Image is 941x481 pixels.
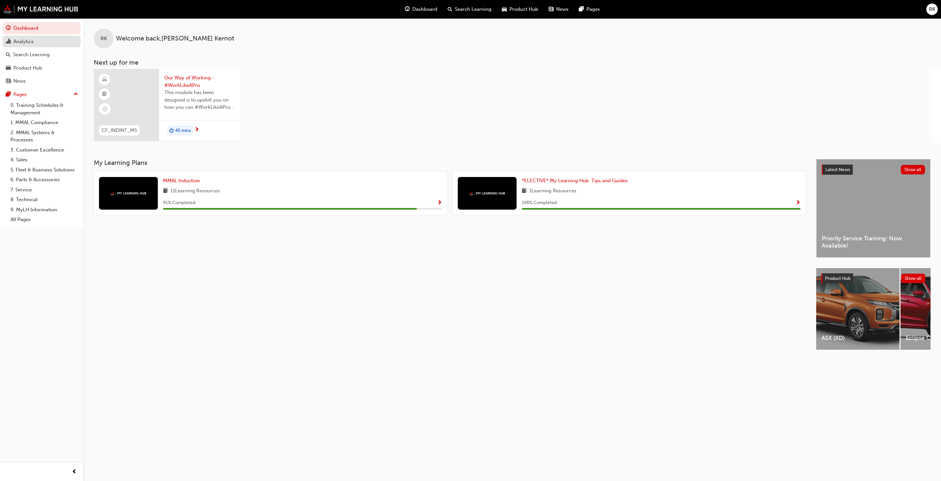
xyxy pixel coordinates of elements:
[3,36,81,48] a: Analytics
[8,155,81,165] a: 4. Sales
[549,5,553,13] span: news-icon
[556,6,569,13] span: News
[3,22,81,34] a: Dashboard
[469,191,505,196] img: mmal
[175,127,191,135] span: 45 mins
[72,468,77,476] span: prev-icon
[522,187,527,195] span: book-icon
[164,89,236,111] span: This module has been designed is to upskill you on how you can #WorkLikeAPro at Mitsubishi Motors...
[13,91,27,98] div: Pages
[83,59,941,66] h3: Next up for me
[8,185,81,195] a: 7. Service
[6,92,11,98] span: pages-icon
[8,175,81,185] a: 6. Parts & Accessories
[13,51,50,58] div: Search Learning
[74,90,78,99] span: up-icon
[825,167,850,172] span: Latest News
[8,205,81,215] a: 9. MyLH Information
[412,6,437,13] span: Dashboard
[3,88,81,101] button: Pages
[901,274,926,283] button: Show all
[509,6,538,13] span: Product Hub
[822,235,925,249] span: Priority Service Training: Now Available!
[6,25,11,31] span: guage-icon
[163,187,168,195] span: book-icon
[194,127,199,133] span: next-icon
[163,177,203,184] a: MMAL Induction
[522,199,557,207] span: 100 % Completed
[101,35,107,42] span: RK
[116,35,234,42] span: Welcome back , [PERSON_NAME] Kernot
[13,38,34,45] div: Analytics
[529,187,576,195] span: 1 Learning Resources
[13,77,26,85] div: News
[94,159,806,167] h3: My Learning Plans
[3,5,78,13] img: mmal
[8,128,81,145] a: 2. MMAL Systems & Processes
[821,273,925,284] a: Product HubShow all
[455,6,491,13] span: Search Learning
[13,64,42,72] div: Product Hub
[822,165,925,175] a: Latest NewsShow all
[6,39,11,45] span: chart-icon
[163,199,195,207] span: 91 % Completed
[6,65,11,71] span: car-icon
[3,49,81,61] a: Search Learning
[586,6,600,13] span: Pages
[926,4,938,15] button: RK
[821,334,894,342] span: ASX (XD)
[8,145,81,155] a: 3. Customer Excellence
[497,3,543,16] a: car-iconProduct Hub
[164,74,236,89] span: Our Way of Working - #WorkLikeAPro
[816,268,900,350] a: ASX (XD)
[405,5,410,13] span: guage-icon
[437,199,442,207] button: Show Progress
[102,127,137,134] span: CF_INDINT_M5
[3,75,81,87] a: News
[8,215,81,225] a: All Pages
[102,106,108,112] span: learningRecordVerb_NONE-icon
[102,90,107,99] span: booktick-icon
[8,118,81,128] a: 1. MMAL Compliance
[8,100,81,118] a: 0. Training Schedules & Management
[502,5,507,13] span: car-icon
[543,3,574,16] a: news-iconNews
[442,3,497,16] a: search-iconSearch Learning
[8,165,81,175] a: 5. Fleet & Business Solutions
[574,3,605,16] a: pages-iconPages
[816,159,931,258] a: Latest NewsShow allPriority Service Training: Now Available!
[171,187,220,195] span: 11 Learning Resources
[110,191,146,196] img: mmal
[102,75,107,84] span: learningResourceType_ELEARNING-icon
[522,178,628,184] span: *ELECTIVE* My Learning Hub: Tips and Guides
[8,195,81,205] a: 8. Technical
[825,276,850,281] span: Product Hub
[6,52,10,58] span: search-icon
[94,69,241,141] a: CF_INDINT_M5Our Way of Working - #WorkLikeAProThis module has been designed is to upskill you on ...
[796,199,801,207] button: Show Progress
[437,200,442,206] span: Show Progress
[169,126,174,135] span: duration-icon
[448,5,452,13] span: search-icon
[6,78,11,84] span: news-icon
[3,62,81,74] a: Product Hub
[163,178,200,184] span: MMAL Induction
[901,165,925,174] button: Show all
[3,21,81,88] button: DashboardAnalyticsSearch LearningProduct HubNews
[400,3,442,16] a: guage-iconDashboard
[579,5,584,13] span: pages-icon
[522,177,630,184] a: *ELECTIVE* My Learning Hub: Tips and Guides
[929,6,935,13] span: RK
[796,200,801,206] span: Show Progress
